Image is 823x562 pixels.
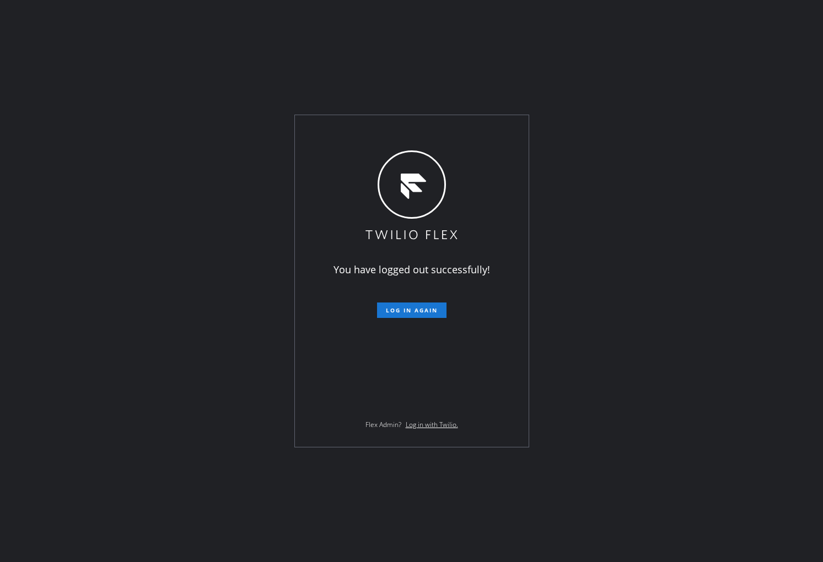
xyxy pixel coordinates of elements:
[377,302,447,318] button: Log in again
[333,263,490,276] span: You have logged out successfully!
[406,420,458,429] a: Log in with Twilio.
[386,306,438,314] span: Log in again
[365,420,401,429] span: Flex Admin?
